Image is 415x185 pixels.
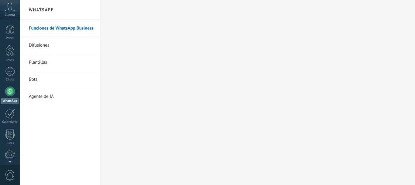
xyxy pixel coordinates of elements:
div: Chats [1,78,19,82]
li: Agente de IA [20,88,100,105]
li: Bots [20,71,100,88]
li: Funciones de WhatsApp Business [20,20,100,37]
div: WhatsApp [1,98,19,104]
a: Plantillas [29,54,94,71]
a: Bots [29,71,94,88]
div: Listas [1,141,19,145]
div: Calendario [1,120,19,124]
span: Cuenta [5,13,15,17]
a: Funciones de WhatsApp Business [29,20,94,37]
li: Plantillas [20,54,100,71]
div: Panel [1,36,19,40]
div: Leads [1,58,19,62]
a: Difusiones [29,37,94,54]
li: Difusiones [20,37,100,54]
a: Agente de IA [29,88,94,105]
